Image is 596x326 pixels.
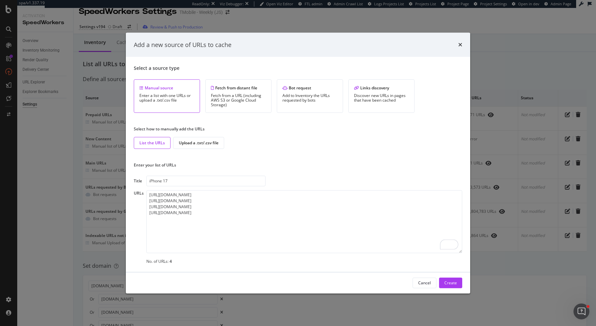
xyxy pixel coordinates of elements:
[211,93,266,107] div: Fetch from a URL (including AWS S3 or Google Cloud Storage)
[458,40,462,49] div: times
[179,140,219,146] div: Upload a .txt/.csv file
[170,258,172,264] div: 4
[282,93,337,103] div: Add to Inventory the URLs requested by bots
[146,258,462,264] div: No. of URLs:
[573,303,589,319] iframe: Intercom live chat
[139,85,194,91] div: Manual source
[134,178,144,184] div: Title
[439,278,462,288] button: Create
[418,280,431,286] div: Cancel
[211,85,266,91] div: Fetch from distant file
[413,278,436,288] button: Cancel
[134,65,462,71] div: Select a source type
[354,85,409,91] div: Links discovery
[126,32,470,293] div: modal
[354,93,409,103] div: Discover new URLs in pages that have been cached
[134,162,462,167] div: Enter your list of URLs
[134,40,231,49] div: Add a new source of URLs to cache
[282,85,337,91] div: Bot request
[134,126,462,132] div: Select how to manually add the URLs
[139,93,194,103] div: Enter a list with one URLs or upload a .txt/.csv file
[146,190,462,253] textarea: To enrich screen reader interactions, please activate Accessibility in Grammarly extension settings
[139,140,165,146] div: List the URLs
[134,190,144,264] div: URLs
[444,280,457,286] div: Create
